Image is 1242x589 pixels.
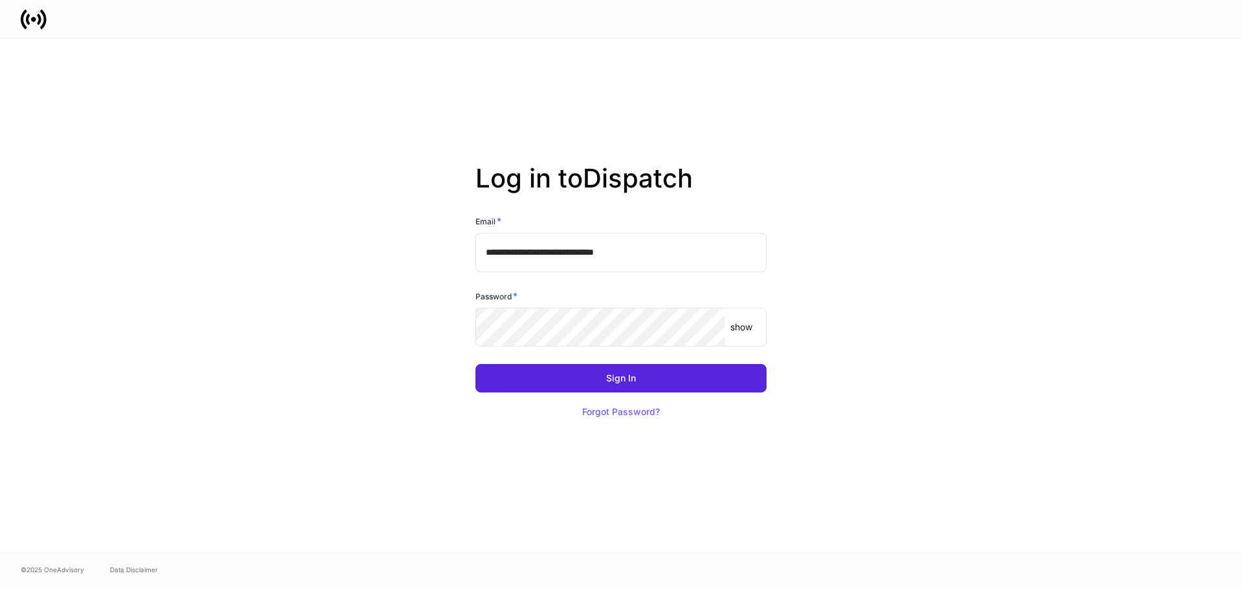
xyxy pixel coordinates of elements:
h6: Password [475,290,517,303]
div: Sign In [606,374,636,383]
div: Forgot Password? [582,407,660,416]
button: Forgot Password? [566,398,676,426]
p: show [730,321,752,334]
h6: Email [475,215,501,228]
button: Sign In [475,364,767,392]
h2: Log in to Dispatch [475,163,767,215]
span: © 2025 OneAdvisory [21,564,84,575]
a: Data Disclaimer [110,564,158,575]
